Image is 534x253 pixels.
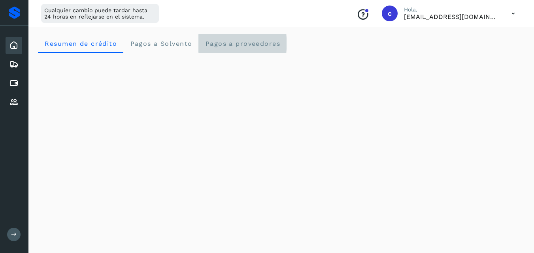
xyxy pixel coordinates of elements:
[6,37,22,54] div: Inicio
[404,6,499,13] p: Hola,
[44,40,117,47] span: Resumen de crédito
[6,56,22,73] div: Embarques
[6,94,22,111] div: Proveedores
[205,40,280,47] span: Pagos a proveedores
[41,4,159,23] div: Cualquier cambio puede tardar hasta 24 horas en reflejarse en el sistema.
[6,75,22,92] div: Cuentas por pagar
[404,13,499,21] p: contabilidad5@easo.com
[130,40,192,47] span: Pagos a Solvento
